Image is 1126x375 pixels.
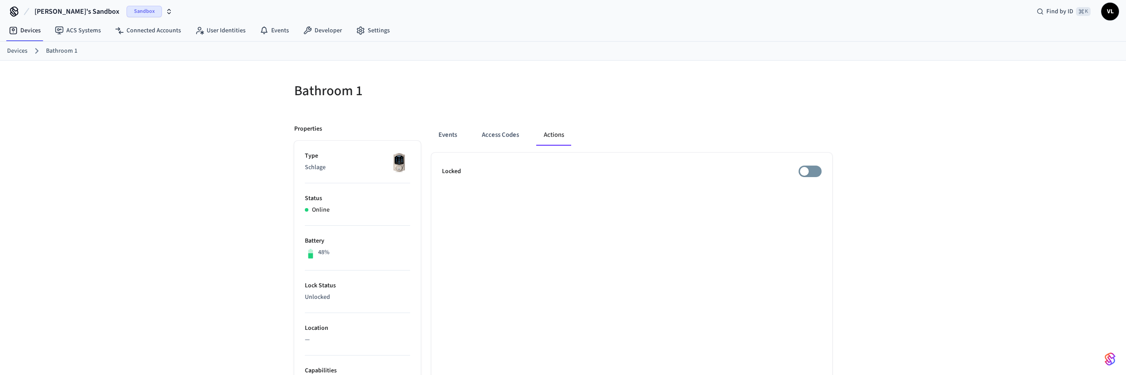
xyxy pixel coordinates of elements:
[305,293,410,302] p: Unlocked
[431,124,832,146] div: ant example
[305,335,410,344] p: —
[46,46,77,56] a: Bathroom 1
[127,6,162,17] span: Sandbox
[108,23,188,39] a: Connected Accounts
[442,167,461,176] p: Locked
[253,23,296,39] a: Events
[296,23,349,39] a: Developer
[48,23,108,39] a: ACS Systems
[294,82,558,100] h5: Bathroom 1
[305,163,410,172] p: Schlage
[1101,3,1119,20] button: VL
[7,46,27,56] a: Devices
[1102,4,1118,19] span: VL
[305,194,410,203] p: Status
[349,23,397,39] a: Settings
[1076,7,1091,16] span: ⌘ K
[35,6,119,17] span: [PERSON_NAME]'s Sandbox
[2,23,48,39] a: Devices
[305,281,410,290] p: Lock Status
[1105,352,1115,366] img: SeamLogoGradient.69752ec5.svg
[431,124,464,146] button: Events
[188,23,253,39] a: User Identities
[305,151,410,161] p: Type
[1030,4,1098,19] div: Find by ID⌘ K
[305,236,410,246] p: Battery
[388,151,410,174] img: Schlage Sense Smart Deadbolt with Camelot Trim, Front
[312,205,330,215] p: Online
[475,124,526,146] button: Access Codes
[1046,7,1073,16] span: Find by ID
[318,248,330,257] p: 48%
[537,124,571,146] button: Actions
[305,324,410,333] p: Location
[294,124,322,134] p: Properties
